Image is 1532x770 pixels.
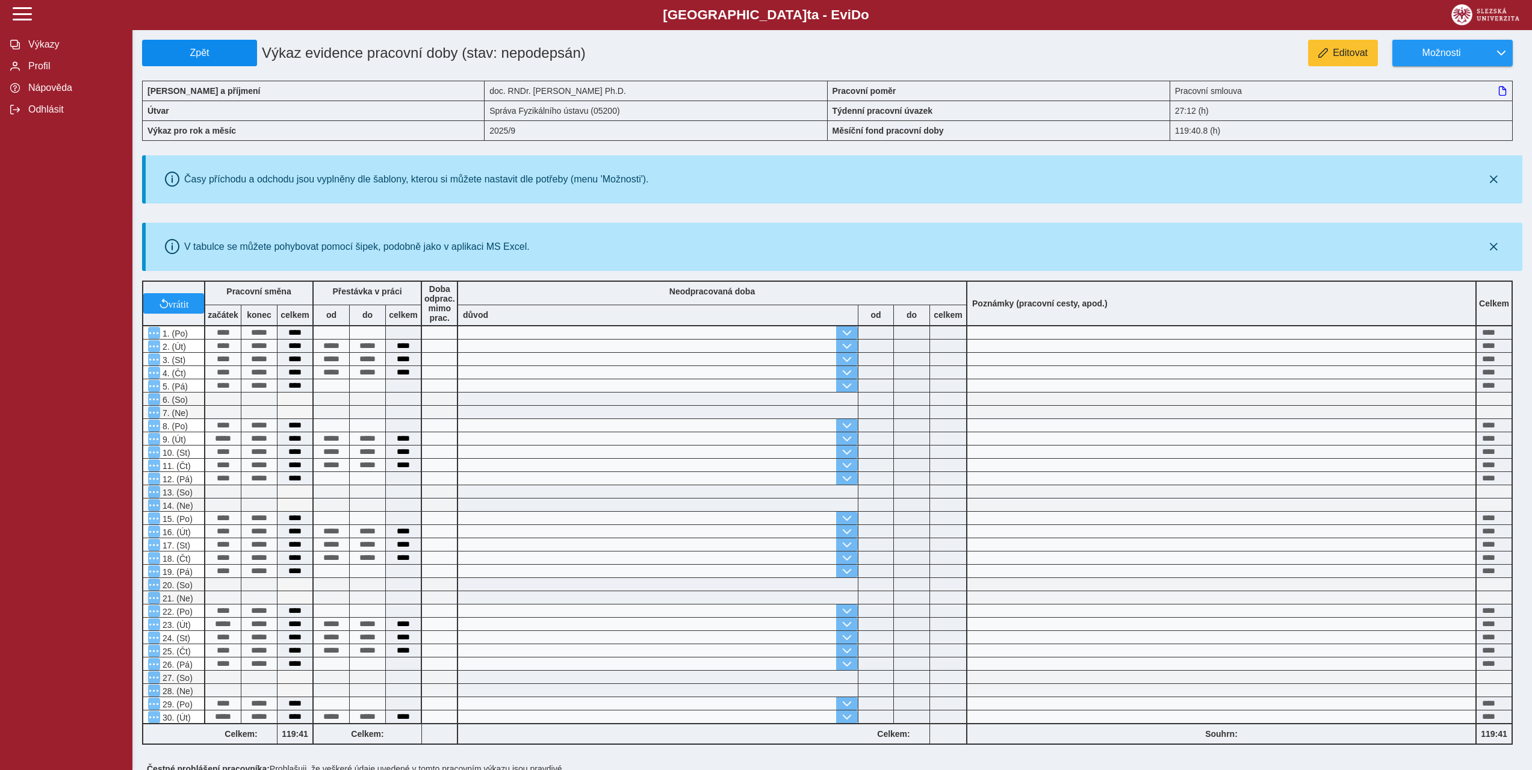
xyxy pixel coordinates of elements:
div: 2025/9 [485,120,827,141]
button: Menu [148,459,160,471]
button: Zpět [142,40,257,66]
b: Výkaz pro rok a měsíc [147,126,236,135]
span: 7. (Ne) [160,408,188,418]
button: Možnosti [1392,40,1490,66]
b: celkem [930,310,966,320]
button: vrátit [143,293,204,314]
span: 15. (Po) [160,514,193,524]
b: od [858,310,893,320]
h1: Výkaz evidence pracovní doby (stav: nepodepsán) [257,40,717,66]
span: 6. (So) [160,395,188,405]
span: 5. (Pá) [160,382,188,391]
button: Menu [148,473,160,485]
button: Menu [148,486,160,498]
b: 119:41 [1477,729,1512,739]
button: Menu [148,420,160,432]
span: 28. (Ne) [160,686,193,696]
div: 27:12 (h) [1170,101,1513,120]
span: Nápověda [25,82,122,93]
b: konec [241,310,277,320]
b: Poznámky (pracovní cesty, apod.) [967,299,1112,308]
span: 14. (Ne) [160,501,193,511]
b: důvod [463,310,488,320]
button: Menu [148,327,160,339]
span: 10. (St) [160,448,190,458]
span: D [851,7,861,22]
span: 24. (St) [160,633,190,643]
span: 17. (St) [160,541,190,550]
span: 20. (So) [160,580,193,590]
span: vrátit [169,299,189,308]
span: 25. (Čt) [160,647,191,656]
b: začátek [205,310,241,320]
span: Výkazy [25,39,122,50]
button: Menu [148,552,160,564]
b: do [350,310,385,320]
b: Celkem [1479,299,1509,308]
b: do [894,310,929,320]
span: 21. (Ne) [160,594,193,603]
b: Pracovní směna [226,287,291,296]
span: t [807,7,811,22]
button: Menu [148,512,160,524]
button: Menu [148,539,160,551]
span: o [861,7,869,22]
span: Profil [25,61,122,72]
button: Menu [148,645,160,657]
span: 12. (Pá) [160,474,193,484]
b: Souhrn: [1205,729,1238,739]
div: V tabulce se můžete pohybovat pomocí šipek, podobně jako v aplikaci MS Excel. [184,241,530,252]
button: Editovat [1308,40,1378,66]
span: 26. (Pá) [160,660,193,669]
button: Menu [148,499,160,511]
span: 2. (Út) [160,342,186,352]
div: 119:40.8 (h) [1170,120,1513,141]
span: Odhlásit [25,104,122,115]
div: Časy příchodu a odchodu jsou vyplněny dle šablony, kterou si můžete nastavit dle potřeby (menu 'M... [184,174,649,185]
button: Menu [148,605,160,617]
img: logo_web_su.png [1451,4,1519,25]
button: Menu [148,618,160,630]
span: 30. (Út) [160,713,191,722]
button: Menu [148,579,160,591]
span: 13. (So) [160,488,193,497]
div: doc. RNDr. [PERSON_NAME] Ph.D. [485,81,827,101]
span: Možnosti [1403,48,1480,58]
span: 11. (Čt) [160,461,191,471]
span: 16. (Út) [160,527,191,537]
span: 18. (Čt) [160,554,191,564]
b: celkem [278,310,312,320]
span: Zpět [147,48,252,58]
b: Celkem: [205,729,277,739]
span: 23. (Út) [160,620,191,630]
span: Editovat [1333,48,1368,58]
b: 119:41 [278,729,312,739]
b: Týdenní pracovní úvazek [833,106,933,116]
button: Menu [148,685,160,697]
b: [GEOGRAPHIC_DATA] a - Evi [36,7,1496,23]
button: Menu [148,340,160,352]
button: Menu [148,698,160,710]
button: Menu [148,433,160,445]
span: 22. (Po) [160,607,193,616]
b: celkem [386,310,421,320]
button: Menu [148,446,160,458]
button: Menu [148,526,160,538]
div: Správa Fyzikálního ústavu (05200) [485,101,827,120]
b: Celkem: [314,729,421,739]
span: 9. (Út) [160,435,186,444]
button: Menu [148,711,160,723]
button: Menu [148,565,160,577]
span: 1. (Po) [160,329,188,338]
button: Menu [148,353,160,365]
span: 4. (Čt) [160,368,186,378]
span: 8. (Po) [160,421,188,431]
span: 3. (St) [160,355,185,365]
button: Menu [148,393,160,405]
b: Přestávka v práci [332,287,402,296]
b: Neodpracovaná doba [669,287,755,296]
b: Doba odprac. mimo prac. [424,284,455,323]
b: Měsíční fond pracovní doby [833,126,944,135]
b: od [314,310,349,320]
button: Menu [148,592,160,604]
